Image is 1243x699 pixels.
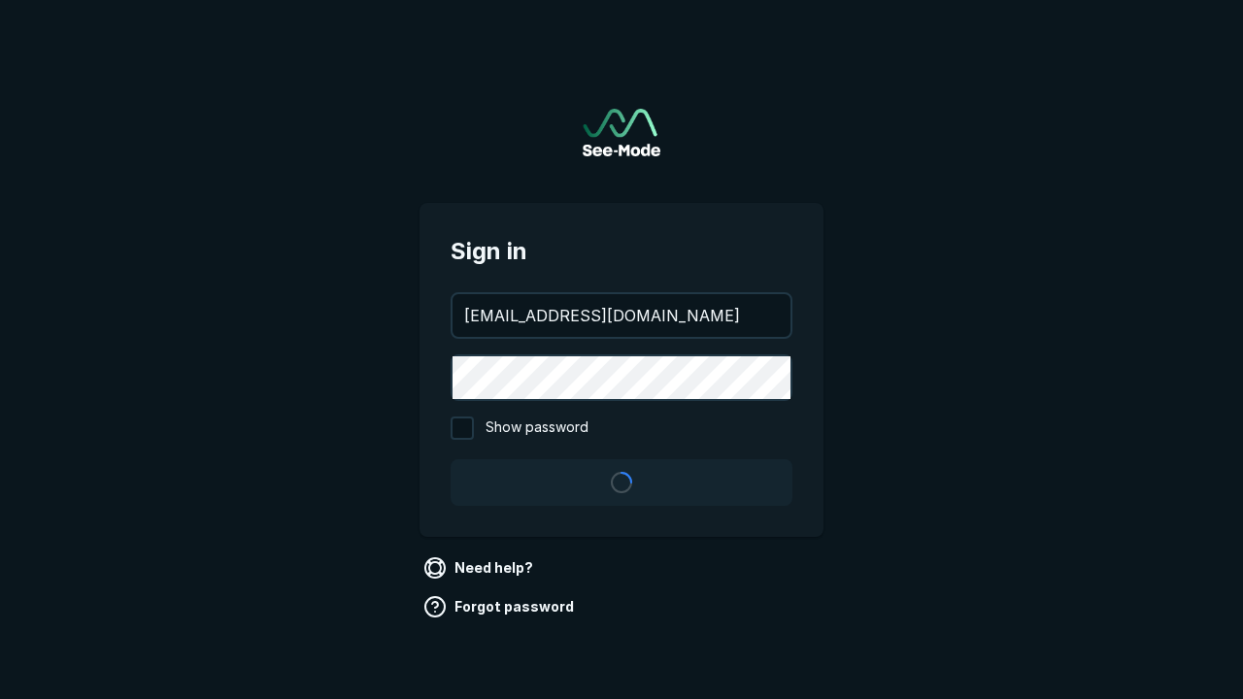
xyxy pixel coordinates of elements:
img: See-Mode Logo [583,109,660,156]
a: Forgot password [420,591,582,622]
input: your@email.com [453,294,790,337]
span: Sign in [451,234,792,269]
a: Need help? [420,552,541,583]
span: Show password [486,416,588,440]
a: Go to sign in [583,109,660,156]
